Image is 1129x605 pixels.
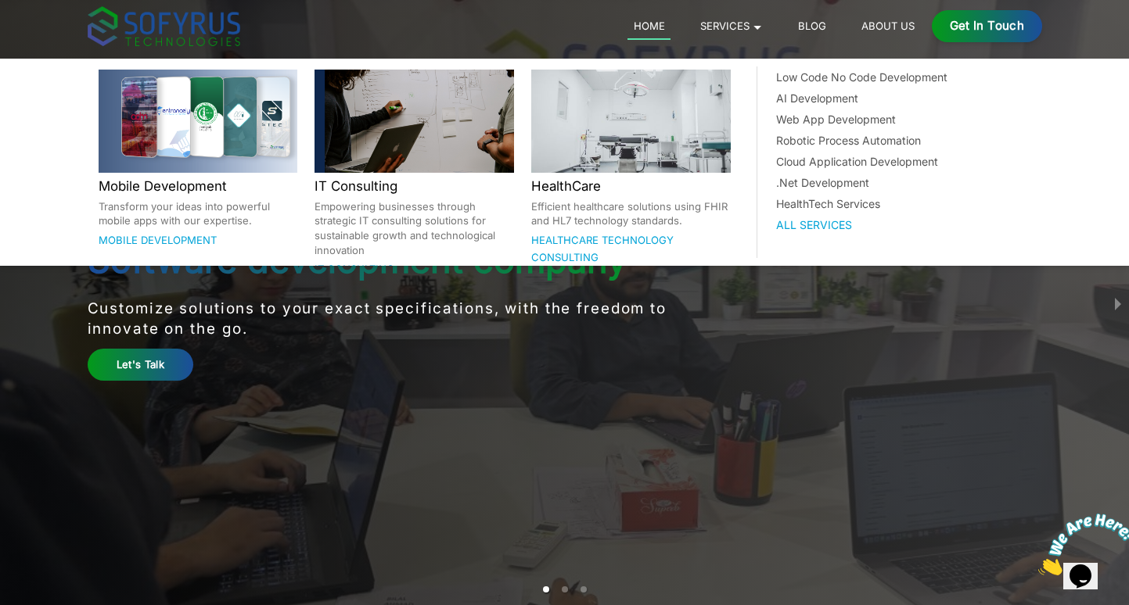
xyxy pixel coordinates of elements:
[776,90,1025,106] a: AI Development
[694,16,768,35] a: Services 🞃
[88,349,194,381] a: Let's Talk
[315,263,394,275] a: IT Consulting
[1032,507,1129,582] iframe: chat widget
[531,199,730,229] p: Efficient healthcare solutions using FHIR and HL7 technology standards.
[776,153,1025,170] a: Cloud Application Development
[315,199,513,258] p: Empowering businesses through strategic IT consulting solutions for sustainable growth and techno...
[88,6,240,46] img: sofyrus
[855,16,920,35] a: About Us
[932,10,1042,42] a: Get in Touch
[776,174,1025,191] a: .Net Development
[99,199,297,229] p: Transform your ideas into powerful mobile apps with our expertise.
[776,111,1025,127] a: Web App Development
[531,176,730,196] h2: HealthCare
[315,176,513,196] h2: IT Consulting
[776,132,1025,149] a: Robotic Process Automation
[99,176,297,196] h2: Mobile Development
[6,6,103,68] img: Chat attention grabber
[562,586,568,592] li: slide item 2
[531,234,674,264] a: Healthcare Technology Consulting
[627,16,671,40] a: Home
[792,16,832,35] a: Blog
[776,217,1025,233] a: All Services
[99,234,217,246] a: Mobile Development
[543,586,549,592] li: slide item 1
[776,69,1025,85] a: Low Code No Code Development
[88,299,724,340] p: Customize solutions to your exact specifications, with the freedom to innovate on the go.
[776,195,1025,212] a: HealthTech Services
[581,586,587,592] li: slide item 3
